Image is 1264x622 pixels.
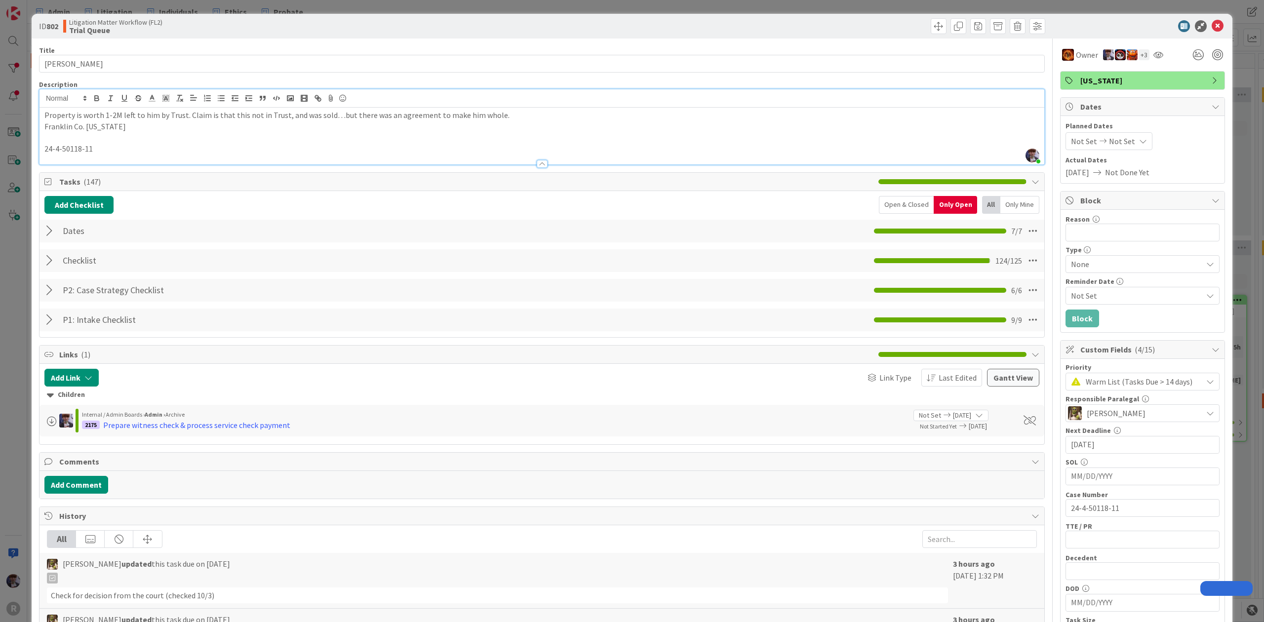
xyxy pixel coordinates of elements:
[879,196,934,214] div: Open & Closed
[1068,406,1082,420] img: DG
[1062,49,1074,61] img: TR
[1066,364,1220,371] div: Priority
[39,55,1045,73] input: type card name here...
[47,389,1037,400] div: Children
[1066,278,1114,285] span: Reminder Date
[1076,49,1098,61] span: Owner
[63,558,230,583] span: [PERSON_NAME] this task due on [DATE]
[1105,166,1149,178] span: Not Done Yet
[47,531,76,547] div: All
[1127,49,1138,60] img: KA
[953,559,995,569] b: 3 hours ago
[39,20,58,32] span: ID
[44,121,1039,132] p: Franklin Co. [US_STATE]
[1026,149,1039,162] img: 4bkkwsAgLEzgUFsllbC0Zn7GEDwYOnLA.jpg
[121,559,152,569] b: updated
[1139,49,1149,60] div: + 3
[59,281,281,299] input: Add Checklist...
[59,311,281,329] input: Add Checklist...
[1071,594,1214,611] input: MM/DD/YYYY
[1087,407,1145,419] span: [PERSON_NAME]
[1066,310,1099,327] button: Block
[145,411,165,418] b: Admin ›
[59,510,1027,522] span: History
[1115,49,1126,60] img: JS
[1066,121,1220,131] span: Planned Dates
[969,421,1012,431] span: [DATE]
[1071,290,1202,302] span: Not Set
[44,110,1039,121] p: Property is worth 1-2M left to him by Trust. Claim is that this not in Trust, and was sold…but th...
[922,530,1037,548] input: Search...
[69,18,162,26] span: Litigation Matter Workflow (FL2)
[1066,246,1082,253] span: Type
[982,196,1000,214] div: All
[46,21,58,31] b: 802
[59,252,281,270] input: Add Checklist...
[1071,257,1197,271] span: None
[59,414,73,428] img: ML
[1066,459,1220,466] div: SOL
[69,26,162,34] b: Trial Queue
[59,222,281,240] input: Add Checklist...
[1109,135,1135,147] span: Not Set
[1066,215,1090,224] label: Reason
[1071,436,1214,453] input: MM/DD/YYYY
[1011,284,1022,296] span: 6 / 6
[83,177,101,187] span: ( 147 )
[1080,75,1207,86] span: [US_STATE]
[47,587,948,603] div: Check for decision from the court (checked 10/3)
[1071,135,1097,147] span: Not Set
[59,456,1027,467] span: Comments
[47,559,58,570] img: DG
[1066,585,1220,592] div: DOD
[1011,314,1022,326] span: 9 / 9
[44,476,108,494] button: Add Comment
[934,196,977,214] div: Only Open
[1135,345,1155,354] span: ( 4/15 )
[921,369,982,387] button: Last Edited
[1066,553,1097,562] label: Decedent
[1011,225,1022,237] span: 7 / 7
[1071,468,1214,485] input: MM/DD/YYYY
[939,372,977,384] span: Last Edited
[82,421,100,429] div: 2175
[1080,101,1207,113] span: Dates
[953,410,971,421] span: [DATE]
[953,558,1037,603] div: [DATE] 1:32 PM
[1103,49,1114,60] img: ML
[82,411,145,418] span: Internal / Admin Boards ›
[1066,522,1092,531] label: TTE / PR
[103,419,290,431] div: Prepare witness check & process service check payment
[995,255,1022,267] span: 124 / 125
[1066,395,1220,402] div: Responsible Paralegal
[920,423,957,430] span: Not Started Yet
[81,350,90,359] span: ( 1 )
[59,349,873,360] span: Links
[39,80,78,89] span: Description
[987,369,1039,387] button: Gantt View
[1066,427,1220,434] div: Next Deadline
[1080,194,1207,206] span: Block
[919,410,941,421] span: Not Set
[44,143,1039,155] p: 24-4-50118-11
[1086,375,1197,389] span: Warm List (Tasks Due > 14 days)
[59,176,873,188] span: Tasks
[39,46,55,55] label: Title
[1066,166,1089,178] span: [DATE]
[44,196,114,214] button: Add Checklist
[1000,196,1039,214] div: Only Mine
[1066,155,1220,165] span: Actual Dates
[44,369,99,387] button: Add Link
[879,372,911,384] span: Link Type
[165,411,185,418] span: Archive
[1080,344,1207,355] span: Custom Fields
[1066,490,1108,499] label: Case Number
